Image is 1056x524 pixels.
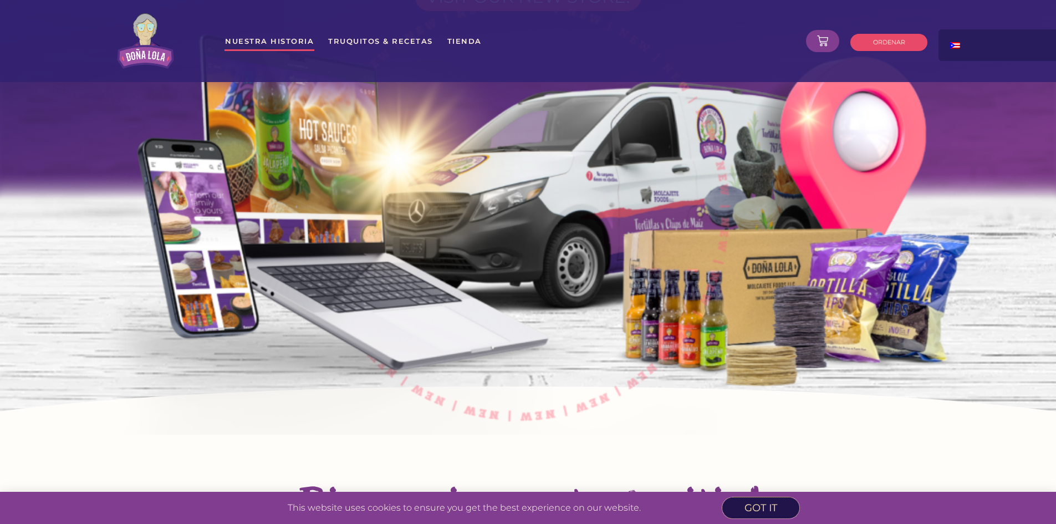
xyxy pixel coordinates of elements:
[722,497,799,518] a: got it
[950,42,960,49] img: Spanish
[225,31,725,51] nav: Menu
[328,31,433,51] a: Truquitos & Recetas
[218,503,712,512] p: This website uses cookies to ensure you get the best experience on our website.
[447,31,482,51] a: Tienda
[744,503,777,513] span: got it
[873,39,905,45] span: ORDENAR
[225,31,314,51] a: Nuestra Historia
[850,34,927,51] a: ORDENAR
